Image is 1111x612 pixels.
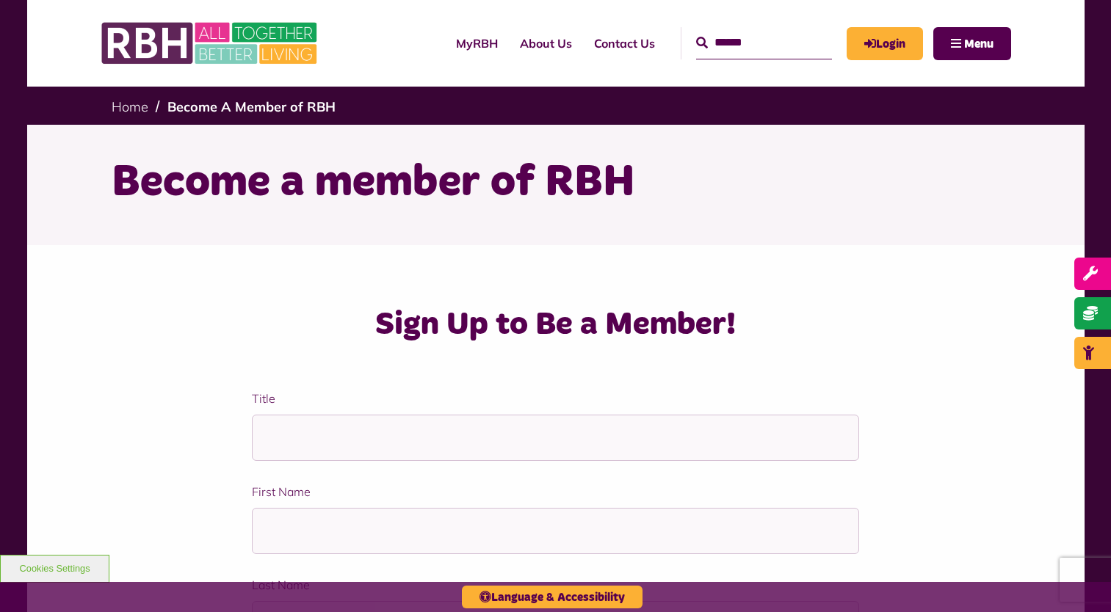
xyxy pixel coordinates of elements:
[112,154,1000,211] h1: Become a member of RBH
[462,586,643,608] button: Language & Accessibility
[252,483,859,500] label: First Name
[847,27,923,60] a: MyRBH
[933,27,1011,60] button: Navigation
[583,23,666,63] a: Contact Us
[112,98,148,115] a: Home
[101,15,321,72] img: RBH
[167,98,336,115] a: Become A Member of RBH
[252,390,859,407] label: Title
[1045,546,1111,612] iframe: Netcall Web Assistant for live chat
[964,38,994,50] span: Menu
[176,304,935,346] h3: Sign Up to Be a Member!
[252,576,859,594] label: Last Name
[509,23,583,63] a: About Us
[445,23,509,63] a: MyRBH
